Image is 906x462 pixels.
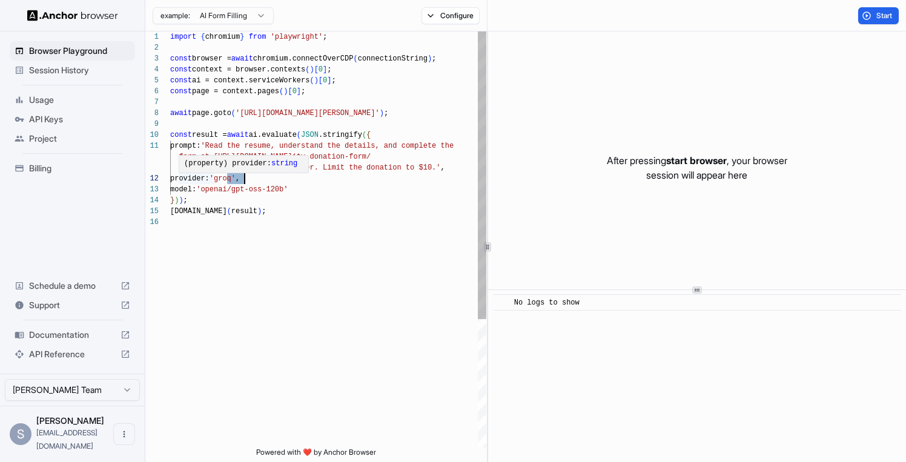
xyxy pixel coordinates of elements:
span: { [366,131,371,139]
span: ( [309,76,314,85]
div: 11 [145,140,159,151]
div: Documentation [10,325,135,345]
span: chromium.connectOverCDP [253,54,354,63]
span: ) [257,207,262,216]
span: sonnyl@zijus.com [36,428,98,450]
div: 5 [145,75,159,86]
span: ( [305,65,309,74]
span: ) [283,87,288,96]
span: ( [362,131,366,139]
span: context = browser.contexts [192,65,305,74]
span: 0 [319,65,323,74]
div: Session History [10,61,135,80]
span: ] [297,87,301,96]
span: prompt: [170,142,200,150]
div: 14 [145,195,159,206]
span: ai.evaluate [249,131,297,139]
span: { [200,33,205,41]
span: page.goto [192,109,231,117]
span: ; [384,109,388,117]
div: 1 [145,31,159,42]
span: ( [297,131,301,139]
span: ; [184,196,188,205]
span: string [271,159,297,168]
div: 12 [145,173,159,184]
span: Support [29,299,116,311]
div: 13 [145,184,159,195]
div: 3 [145,53,159,64]
span: const [170,87,192,96]
div: 9 [145,119,159,130]
span: ; [301,87,305,96]
span: Usage [29,94,130,106]
div: API Reference [10,345,135,364]
span: await [170,109,192,117]
div: Project [10,129,135,148]
span: ) [380,109,384,117]
span: (property) provider: [184,159,271,168]
span: JSON [301,131,319,139]
span: 0 [293,87,297,96]
div: Billing [10,159,135,178]
span: 0 [323,76,327,85]
span: ( [353,54,357,63]
span: ; [432,54,436,63]
span: lete the [418,142,454,150]
button: Open menu [113,423,135,445]
span: ( [231,109,236,117]
span: [DOMAIN_NAME] [170,207,227,216]
span: const [170,54,192,63]
span: ) [428,54,432,63]
div: 4 [145,64,159,75]
span: ( [279,87,283,96]
span: , [236,174,240,183]
span: ; [331,76,336,85]
div: 6 [145,86,159,97]
span: await [227,131,249,139]
span: await [231,54,253,63]
span: ) [314,76,319,85]
span: ) [179,196,183,205]
span: chromium [205,33,240,41]
span: const [170,131,192,139]
span: Documentation [29,329,116,341]
span: ; [262,207,266,216]
span: form at [URL][DOMAIN_NAME] [179,153,292,161]
div: 7 [145,97,159,108]
span: browser = [192,54,231,63]
span: page = context.pages [192,87,279,96]
span: [ [288,87,292,96]
span: result = [192,131,227,139]
span: Schedule a demo [29,280,116,292]
span: 'Read the resume, understand the details, and comp [200,142,418,150]
span: ai = context.serviceWorkers [192,76,309,85]
div: 16 [145,217,159,228]
button: Start [858,7,899,24]
span: ​ [499,297,505,309]
div: Browser Playground [10,41,135,61]
div: Usage [10,90,135,110]
span: API Keys [29,113,130,125]
span: model: [170,185,196,194]
span: ( [227,207,231,216]
div: Support [10,295,135,315]
span: const [170,76,192,85]
span: No logs to show [514,299,580,307]
span: Browser Playground [29,45,130,57]
span: start browser [666,154,727,167]
span: const [170,65,192,74]
span: Powered with ❤️ by Anchor Browser [256,447,376,462]
span: ity-donation-form/ [293,153,371,161]
span: Project [29,133,130,145]
div: 2 [145,42,159,53]
span: example: [160,11,190,21]
div: API Keys [10,110,135,129]
div: Schedule a demo [10,276,135,295]
span: result [231,207,257,216]
span: '[URL][DOMAIN_NAME][PERSON_NAME]' [236,109,380,117]
span: from [249,33,266,41]
span: 'groq' [210,174,236,183]
span: API Reference [29,348,116,360]
span: ) [309,65,314,74]
span: n to $10.' [397,163,440,172]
